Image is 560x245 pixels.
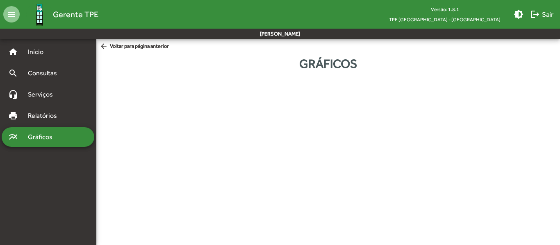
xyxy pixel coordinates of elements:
[100,42,169,51] span: Voltar para página anterior
[382,14,507,25] span: TPE [GEOGRAPHIC_DATA] - [GEOGRAPHIC_DATA]
[8,68,18,78] mat-icon: search
[53,8,98,21] span: Gerente TPE
[530,7,553,22] span: Sair
[23,47,55,57] span: Início
[23,68,68,78] span: Consultas
[26,1,53,28] img: Logo
[382,4,507,14] div: Versão: 1.8.1
[514,9,524,19] mat-icon: brightness_medium
[3,6,20,22] mat-icon: menu
[96,54,560,73] div: Gráficos
[527,7,557,22] button: Sair
[8,47,18,57] mat-icon: home
[530,9,540,19] mat-icon: logout
[100,42,110,51] mat-icon: arrow_back
[20,1,98,28] a: Gerente TPE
